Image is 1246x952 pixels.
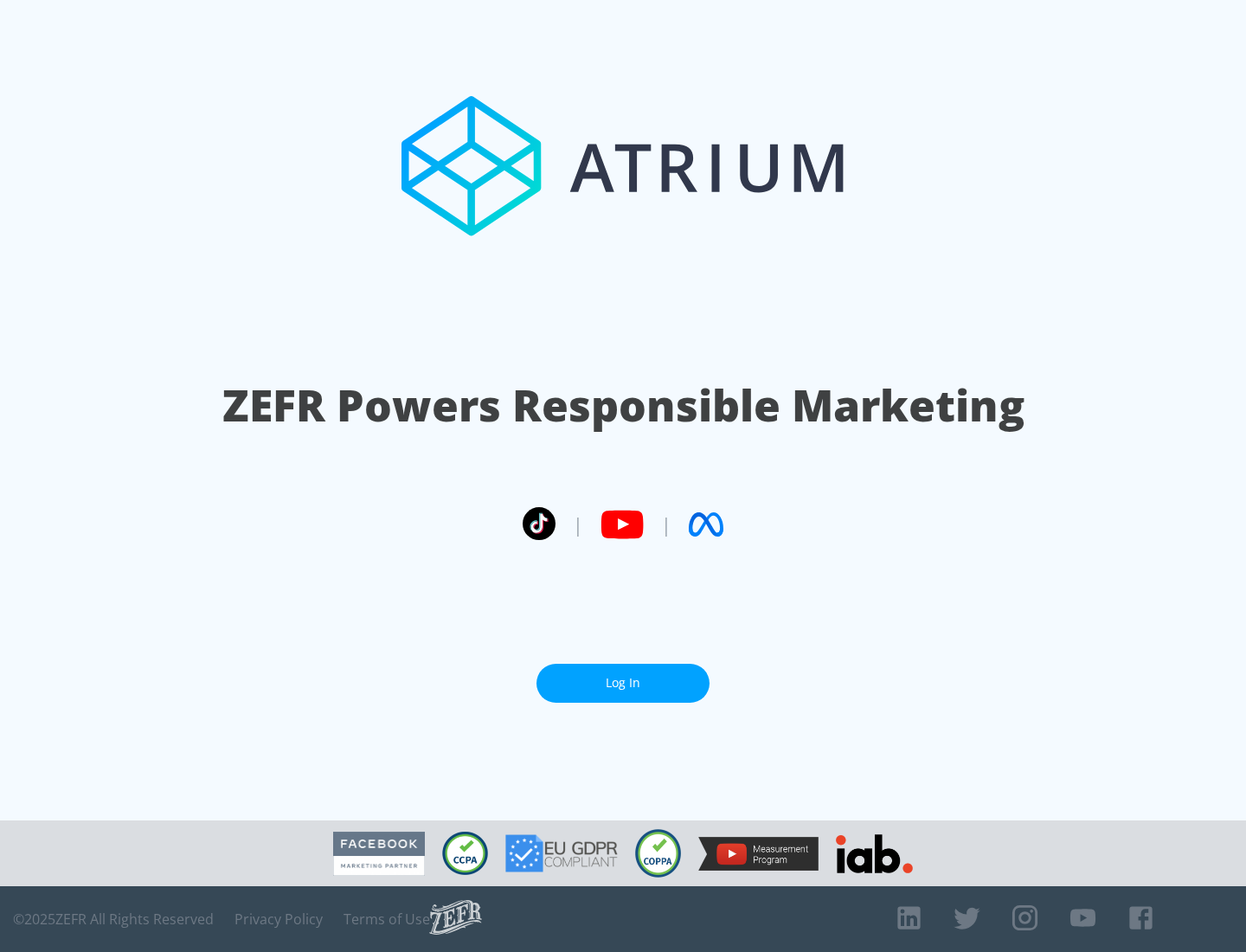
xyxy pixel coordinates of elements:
a: Terms of Use [344,910,430,928]
img: CCPA Compliant [442,832,488,875]
img: YouTube Measurement Program [698,837,819,871]
img: IAB [836,834,913,873]
h1: ZEFR Powers Responsible Marketing [222,376,1024,435]
a: Privacy Policy [234,910,323,928]
span: © 2025 ZEFR All Rights Reserved [13,910,214,928]
img: COPPA Compliant [635,829,681,878]
span: | [661,511,671,537]
a: Log In [536,664,710,703]
img: GDPR Compliant [505,834,618,872]
span: | [573,511,583,537]
img: Facebook Marketing Partner [333,832,425,876]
